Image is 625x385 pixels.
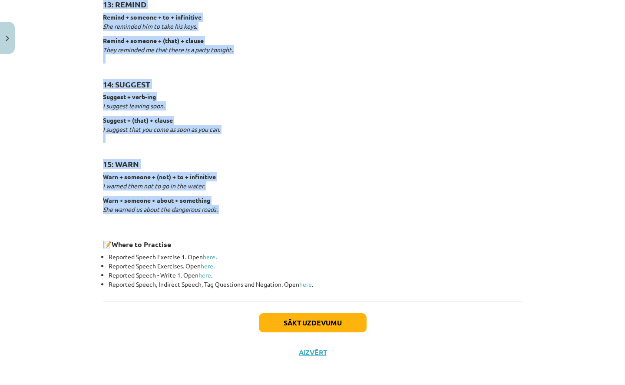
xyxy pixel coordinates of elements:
[103,196,210,204] strong: Warn + someone + about + something
[103,125,220,133] em: I suggest that you come as soon as you can.
[198,271,211,279] a: here
[259,313,367,332] button: Sākt uzdevumu
[103,205,218,213] em: She warned us about the dangerous roads.
[103,13,202,21] strong: Remind + someone + to + infinitive
[103,159,139,169] strong: 15: WARN
[109,271,522,280] li: Reported Speech - Write 1. Open .
[103,22,197,30] em: She reminded him to take his keys.
[112,240,171,249] strong: Where to Practise
[109,252,522,261] li: Reported Speech Exercise 1. Open .
[103,79,150,89] strong: 14: SUGGEST
[103,46,233,54] em: They reminded me that there is a party tonight.
[103,102,165,110] em: I suggest leaving soon.
[103,116,173,124] strong: Suggest + (that) + clause
[103,234,522,250] h3: 📝
[103,37,204,44] strong: Remind + someone + (that) + clause
[201,262,213,270] a: here
[103,93,156,100] strong: Suggest + verb-ing
[296,348,329,357] button: Aizvērt
[203,253,215,261] a: here
[6,36,9,41] img: icon-close-lesson-0947bae3869378f0d4975bcd49f059093ad1ed9edebbc8119c70593378902aed.svg
[103,173,216,181] strong: Warn + someone + (not) + to + infinitive
[299,280,312,288] a: here
[109,261,522,271] li: Reported Speech Exercises. Open .
[109,280,522,289] li: Reported Speech, Indirect Speech, Tag Questions and Negation. Open .
[103,182,205,190] em: I warned them not to go in the water.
